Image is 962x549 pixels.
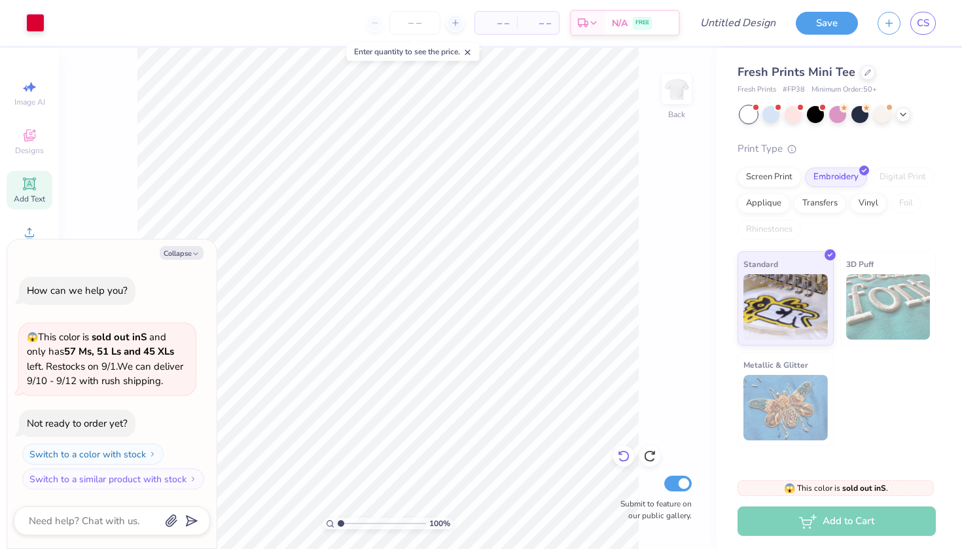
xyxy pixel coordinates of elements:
div: Rhinestones [738,220,801,239]
img: Switch to a color with stock [149,450,156,458]
span: Fresh Prints [738,84,776,96]
span: This color is and only has left . Restocks on 9/1. We can deliver 9/10 - 9/12 with rush shipping. [27,330,183,388]
div: Applique [738,194,790,213]
strong: sold out in S [92,330,147,344]
span: – – [525,16,551,30]
span: Image AI [14,97,45,107]
span: 3D Puff [846,257,874,271]
img: Switch to a similar product with stock [189,475,197,483]
input: – – [389,11,440,35]
button: Save [796,12,858,35]
span: Add Text [14,194,45,204]
strong: sold out in S [842,483,886,493]
span: FREE [635,18,649,27]
div: Vinyl [850,194,887,213]
button: Switch to a color with stock [22,444,164,465]
span: CS [917,16,929,31]
div: Back [668,109,685,120]
span: 100 % [429,518,450,529]
div: Enter quantity to see the price. [347,43,480,61]
label: Submit to feature on our public gallery. [613,498,692,522]
div: Embroidery [805,168,867,187]
div: Print Type [738,141,936,156]
span: Fresh Prints Mini Tee [738,64,855,80]
span: # FP38 [783,84,805,96]
img: Standard [743,274,828,340]
span: 😱 [784,482,795,495]
img: Metallic & Glitter [743,375,828,440]
a: CS [910,12,936,35]
span: Designs [15,145,44,156]
div: Screen Print [738,168,801,187]
div: Transfers [794,194,846,213]
span: Minimum Order: 50 + [811,84,877,96]
img: 3D Puff [846,274,931,340]
div: Digital Print [871,168,935,187]
div: How can we help you? [27,284,128,297]
img: Back [664,76,690,102]
span: This color is . [784,482,888,494]
input: Untitled Design [690,10,786,36]
span: Standard [743,257,778,271]
span: N/A [612,16,628,30]
div: Not ready to order yet? [27,417,128,430]
div: Foil [891,194,921,213]
span: – – [483,16,509,30]
button: Switch to a similar product with stock [22,469,204,489]
span: Metallic & Glitter [743,358,808,372]
button: Collapse [160,246,204,260]
strong: 57 Ms, 51 Ls and 45 XLs [64,345,174,358]
span: 😱 [27,331,38,344]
